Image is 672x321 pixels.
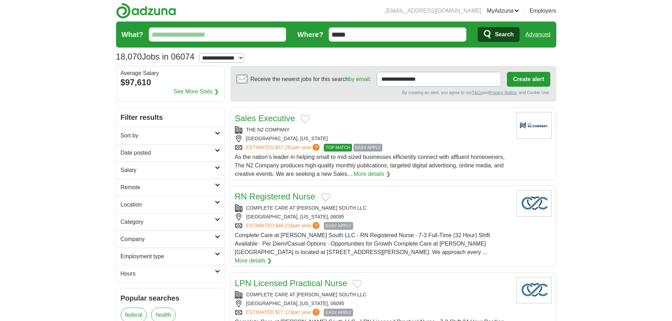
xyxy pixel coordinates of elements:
[313,309,320,316] span: ?
[121,166,215,174] h2: Salary
[116,108,224,127] h2: Filter results
[121,270,215,278] h2: Hours
[525,27,550,42] a: Advanced
[121,131,215,140] h2: Sort by
[235,300,511,307] div: [GEOGRAPHIC_DATA], [US_STATE], 06095
[324,222,353,230] span: EASY APPLY
[507,72,550,87] button: Create alert
[246,222,321,230] a: ESTIMATED:$46,216per year?
[121,76,220,89] div: $97,610
[121,293,220,303] h2: Popular searches
[516,190,552,217] img: Company logo
[478,27,520,42] button: Search
[122,29,143,40] label: What?
[116,265,224,282] a: Hours
[529,7,556,15] a: Employers
[236,89,550,96] div: By creating an alert, you agree to our and , and Cookie Use.
[235,291,511,298] div: COMPLETE CARE AT [PERSON_NAME] SOUTH LLC
[324,309,353,316] span: EASY APPLY
[121,252,215,261] h2: Employment type
[516,112,552,138] img: Company logo
[235,204,511,212] div: COMPLETE CARE AT [PERSON_NAME] SOUTH LLC
[353,280,362,288] button: Add to favorite jobs
[235,126,511,134] div: THE N2 COMPANY
[121,200,215,209] h2: Location
[116,161,224,179] a: Salary
[487,7,519,15] a: MyAdzuna
[235,232,490,255] span: Complete Care at [PERSON_NAME] South LLC - RN Registered Nurse · 7-3 Full-Time (32 Hour) Shift Av...
[321,193,330,202] button: Add to favorite jobs
[235,278,347,288] a: LPN Licensed Practical Nurse
[297,29,323,40] label: Where?
[386,7,481,15] li: [EMAIL_ADDRESS][DOMAIN_NAME]
[313,144,320,151] span: ?
[324,144,352,152] span: TOP MATCH
[472,90,482,95] a: T&Cs
[313,222,320,229] span: ?
[235,113,295,123] a: Sales Executive
[349,76,370,82] a: by email
[116,230,224,248] a: Company
[116,52,195,61] h1: Jobs in 06074
[235,257,272,265] a: More details ❯
[121,235,215,243] h2: Company
[489,90,516,95] a: Privacy Notice
[116,196,224,213] a: Location
[275,144,293,150] span: $47,261
[301,115,310,123] button: Add to favorite jobs
[121,149,215,157] h2: Date posted
[353,144,382,152] span: EASY APPLY
[235,192,315,201] a: RN Registered Nurse
[116,213,224,230] a: Category
[116,127,224,144] a: Sort by
[174,87,219,96] a: See More Stats ❯
[116,248,224,265] a: Employment type
[246,309,321,316] a: ESTIMATED:$77,174per year?
[235,154,505,177] span: As the nation’s leader in helping small to mid-sized businesses efficiently connect with affluent...
[121,218,215,226] h2: Category
[246,144,321,152] a: ESTIMATED:$47,261per year?
[235,213,511,221] div: [GEOGRAPHIC_DATA], [US_STATE], 06095
[353,170,391,178] a: More details ❯
[121,183,215,192] h2: Remote
[275,223,293,228] span: $46,216
[250,75,371,84] span: Receive the newest jobs for this search :
[116,144,224,161] a: Date posted
[275,309,293,315] span: $77,174
[116,179,224,196] a: Remote
[516,277,552,303] img: Company logo
[235,135,511,142] div: [GEOGRAPHIC_DATA], [US_STATE]
[116,50,142,63] span: 18,070
[495,27,514,42] span: Search
[121,70,220,76] div: Average Salary
[116,3,176,19] img: Adzuna logo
